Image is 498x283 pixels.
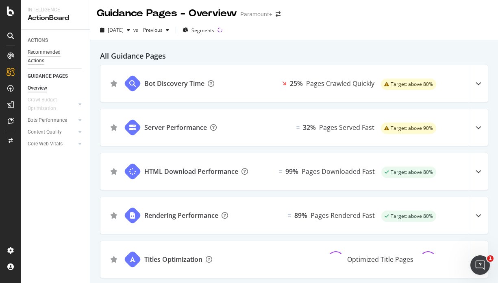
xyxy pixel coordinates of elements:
span: 1 [487,255,494,262]
span: vs [133,26,140,33]
span: 2025 Sep. 15th [108,26,124,33]
div: star [110,80,117,87]
div: Titles Optimization [144,254,202,264]
div: ACTIONS [28,36,48,45]
span: Target: above 80% [391,214,433,219]
button: Previous [140,24,172,37]
img: Equal [296,126,300,129]
div: Content Quality [28,128,62,136]
div: Server Performance [144,123,207,132]
a: Content Quality [28,128,76,136]
div: Rendering Performance [144,211,218,220]
div: Pages Crawled Quickly [306,79,374,88]
div: ActionBoard [28,13,83,23]
h2: All Guidance Pages [100,50,488,61]
a: GUIDANCE PAGES [28,72,84,81]
a: ACTIONS [28,36,84,45]
div: Overview [28,84,47,92]
div: Bot Discovery Time [144,79,204,88]
div: Pages Rendered Fast [311,211,375,220]
span: Segments [191,27,214,34]
a: Overview [28,84,84,92]
div: star [110,212,117,219]
div: star [110,124,117,131]
div: 25% [290,79,303,88]
a: Recommended Actions [28,48,84,65]
div: 32% [303,123,316,132]
span: Target: above 90% [391,126,433,131]
div: Pages Served Fast [319,123,374,132]
img: Equal [288,214,291,217]
div: Paramount+ [240,10,272,18]
div: HTML Download Performance [144,167,238,176]
div: Bots Performance [28,116,67,125]
div: arrow-right-arrow-left [276,11,281,17]
a: Core Web Vitals [28,140,76,148]
button: [DATE] [97,24,133,37]
iframe: Intercom live chat [470,255,490,275]
span: Previous [140,26,163,33]
div: Guidance Pages - Overview [97,7,237,20]
div: GUIDANCE PAGES [28,72,68,81]
div: Core Web Vitals [28,140,63,148]
a: Crawl Budget Optimization [28,96,76,113]
div: success label [381,167,436,178]
div: Optimized Title Pages [347,254,413,264]
div: Recommended Actions [28,48,76,65]
div: star [110,168,117,175]
div: warning label [381,123,436,134]
div: 89% [294,211,307,220]
button: Segments [179,24,217,37]
div: star [110,256,117,263]
a: Bots Performance [28,116,76,125]
span: Target: above 80% [391,82,433,87]
div: Intelligence [28,7,83,13]
div: Crawl Budget Optimization [28,96,70,113]
div: warning label [381,79,436,90]
img: Equal [279,170,282,173]
div: success label [381,211,436,222]
div: 99% [285,167,298,176]
span: Target: above 80% [391,170,433,175]
div: Pages Downloaded Fast [302,167,375,176]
